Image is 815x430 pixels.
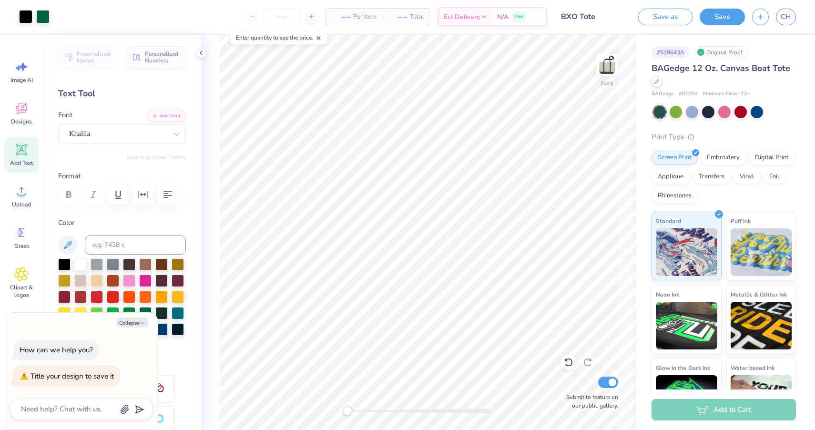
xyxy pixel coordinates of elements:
[11,118,32,125] span: Designs
[731,289,787,299] span: Metallic & Glitter Ink
[731,228,792,276] img: Puff Ink
[693,170,731,184] div: Transfers
[656,375,717,423] img: Glow in the Dark Ink
[694,46,748,58] div: Original Proof
[14,242,29,250] span: Greek
[126,46,186,68] button: Personalized Numbers
[731,302,792,349] img: Metallic & Glitter Ink
[10,159,33,167] span: Add Text
[58,171,186,182] label: Format
[561,393,618,410] label: Submit to feature on our public gallery.
[763,170,785,184] div: Foil
[656,302,717,349] img: Neon Ink
[343,406,352,416] div: Accessibility label
[731,375,792,423] img: Water based Ink
[388,12,407,22] span: – –
[638,9,693,25] button: Save as
[652,170,690,184] div: Applique
[20,345,93,355] div: How can we help you?
[31,371,114,381] div: Title your design to save it
[147,110,186,122] button: Add Font
[58,110,72,121] label: Font
[6,284,37,299] span: Clipart & logos
[652,62,790,74] span: BAGedge 12 Oz. Canvas Boat Tote
[263,8,300,25] input: – –
[652,151,698,165] div: Screen Print
[58,217,186,228] label: Color
[514,13,523,20] span: Free
[410,12,424,22] span: Total
[497,12,509,22] span: N/A
[554,7,624,26] input: Untitled Design
[652,46,690,58] div: # 518643A
[58,87,186,100] div: Text Tool
[652,132,796,143] div: Print Type
[749,151,795,165] div: Digital Print
[77,51,112,64] span: Personalized Names
[12,201,31,208] span: Upload
[85,235,186,255] input: e.g. 7428 c
[10,76,33,84] span: Image AI
[731,363,774,373] span: Water based Ink
[656,289,679,299] span: Neon Ink
[701,151,746,165] div: Embroidery
[145,51,180,64] span: Personalized Numbers
[781,11,791,22] span: CH
[652,90,674,98] span: BAGedge
[700,9,745,25] button: Save
[353,12,377,22] span: Per Item
[598,55,617,74] img: Back
[652,189,698,203] div: Rhinestones
[656,363,710,373] span: Glow in the Dark Ink
[656,216,681,226] span: Standard
[444,12,480,22] span: Est. Delivery
[58,46,118,68] button: Personalized Names
[656,228,717,276] img: Standard
[733,170,760,184] div: Vinyl
[231,31,327,44] div: Enter quantity to see the price.
[116,317,148,328] button: Collapse
[731,216,751,226] span: Puff Ink
[776,9,796,25] a: CH
[703,90,751,98] span: Minimum Order: 12 +
[126,154,186,161] button: Switch to Greek Letters
[331,12,350,22] span: – –
[679,90,698,98] span: # BE004
[601,79,613,88] div: Back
